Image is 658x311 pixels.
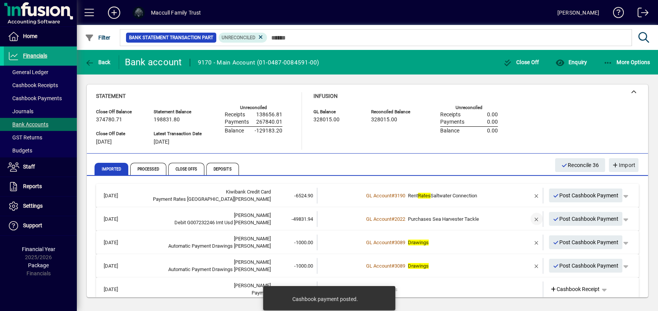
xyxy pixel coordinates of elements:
div: Debit G007232246 Imt Usd Tony Lin Hk [136,219,271,227]
em: Drawings [408,240,429,245]
span: Latest Transaction Date [154,131,202,136]
span: Receipts [440,112,461,118]
button: Reconcile 36 [555,158,605,172]
mat-expansion-panel-header: [DATE]Kiwibank Credit CardPayment Rates [GEOGRAPHIC_DATA][PERSON_NAME]-6524.90GL Account#3190Rent... [96,184,639,207]
a: GL Account#3089 [363,262,408,270]
a: GL Account#3190 [363,192,408,200]
span: 3089 [394,240,405,245]
div: Automatic Payment Drawings Sharon [136,266,271,273]
span: Home [23,33,37,39]
span: Reconciled Balance [371,109,417,114]
span: # [391,193,394,199]
a: GL Account#3089 [363,238,408,246]
span: Cashbook Receipt [550,285,600,293]
a: General Ledger [4,66,77,79]
span: Payments [225,119,249,125]
span: Imported [94,163,128,175]
button: Import [609,158,638,172]
span: # [391,240,394,245]
span: [DATE] [96,139,112,145]
span: Close Off [503,59,539,65]
span: Rent Saltwater Connection [408,193,477,199]
button: Profile [126,6,151,20]
span: Cashbook Payments [8,95,62,101]
a: Home [4,27,77,46]
mat-expansion-panel-header: [DATE][PERSON_NAME]Automatic Payment Drawings [PERSON_NAME]-1000.00GL Account#3089DrawingsPost Ca... [96,231,639,254]
div: Payment Rates Port Road Clyde Street [136,195,271,203]
span: Processed [130,163,166,175]
a: Cashbook Payments [4,92,77,105]
a: Bank Accounts [4,118,77,131]
span: Journals [8,108,33,114]
div: Kiwibank Credit Card [136,188,271,196]
button: Enquiry [553,55,589,69]
span: Bank Accounts [8,121,48,127]
span: Financial Year [22,246,55,252]
span: 3190 [394,193,405,199]
span: Reports [23,183,42,189]
div: Cashbook payment posted. [292,295,358,303]
em: Rates [418,193,431,199]
a: Cashbook Receipts [4,79,77,92]
span: Payments [440,119,464,125]
mat-chip: Reconciliation Status: Unreconciled [219,33,267,43]
button: Remove [530,236,543,248]
span: -49831.94 [292,216,313,222]
div: Lin Jiwei [136,212,271,219]
app-page-header-button: Back [77,55,119,69]
span: Settings [23,203,43,209]
span: Enquiry [555,59,587,65]
span: 267840.01 [256,119,282,125]
label: Unreconciled [456,105,482,110]
span: 0.00 [487,128,498,134]
span: Reconcile 36 [561,159,599,172]
span: Deposits [206,163,239,175]
td: [DATE] [100,188,136,203]
span: Financials [23,53,47,59]
span: Statement Balance [154,109,202,114]
span: # [391,216,394,222]
span: Purchases Sea Harvester Tackle [408,216,479,222]
span: 0.00 [487,119,498,125]
span: # [391,263,394,269]
button: Post Cashbook Payment [549,235,623,249]
span: [DATE] [154,139,169,145]
span: 2022 [394,216,405,222]
span: 138656.81 [256,112,282,118]
span: Balance [440,128,459,134]
a: Cashbook Receipt [547,282,603,296]
div: [PERSON_NAME] [557,7,599,19]
td: [DATE] [100,258,136,274]
a: Settings [4,197,77,216]
a: Budgets [4,144,77,157]
span: Close Off Balance [96,109,142,114]
span: Balance [225,128,244,134]
button: Remove [530,213,543,225]
span: General Ledger [8,69,48,75]
div: Gw Culley [136,235,271,243]
span: Close Offs [168,163,204,175]
span: GL Account [366,216,391,222]
button: Add [102,6,126,20]
span: -6524.90 [294,193,313,199]
td: [DATE] [100,235,136,250]
button: Remove [530,189,543,202]
span: 3089 [394,263,405,269]
span: Cashbook Receipts [8,82,58,88]
span: 0.00 [487,112,498,118]
td: No suggestions [363,281,498,297]
span: GL Account [366,193,391,199]
a: Reports [4,177,77,196]
button: Close Off [501,55,541,69]
span: Bank Statement Transaction Part [129,34,213,41]
div: Bank account [125,56,182,68]
span: Import [612,159,635,172]
em: Drawings [408,263,429,269]
button: More Options [602,55,652,69]
span: Budgets [8,147,32,154]
button: Filter [83,31,113,45]
span: 328015.00 [371,117,397,123]
span: Filter [85,35,111,41]
button: Post Cashbook Payment [549,259,623,273]
span: 328015.00 [313,117,340,123]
